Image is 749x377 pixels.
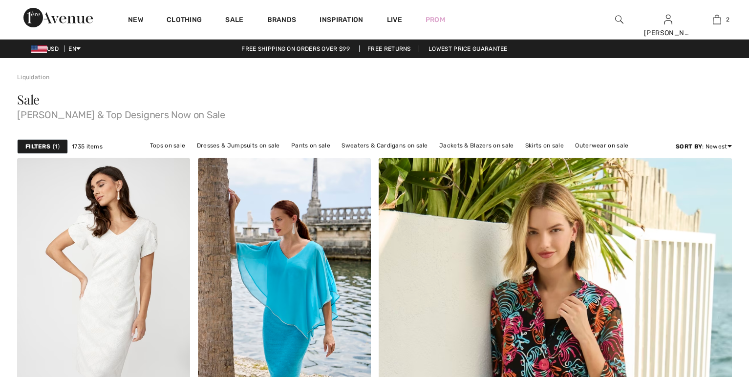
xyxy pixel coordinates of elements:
img: My Bag [713,14,721,25]
a: Sweaters & Cardigans on sale [337,139,432,152]
img: 1ère Avenue [23,8,93,27]
span: 1735 items [72,142,103,151]
strong: Filters [25,142,50,151]
a: Outerwear on sale [570,139,633,152]
a: New [128,16,143,26]
a: Dresses & Jumpsuits on sale [192,139,285,152]
a: Tops on sale [145,139,191,152]
a: 2 [693,14,741,25]
div: [PERSON_NAME] [644,28,692,38]
a: Skirts on sale [520,139,569,152]
a: Sale [225,16,243,26]
span: [PERSON_NAME] & Top Designers Now on Sale [17,106,732,120]
a: Lowest Price Guarantee [421,45,515,52]
img: search the website [615,14,623,25]
a: Brands [267,16,297,26]
a: Prom [426,15,445,25]
div: : Newest [676,142,732,151]
img: US Dollar [31,45,47,53]
span: EN [68,45,81,52]
a: Sign In [664,15,672,24]
span: USD [31,45,63,52]
span: Sale [17,91,40,108]
a: Free Returns [359,45,419,52]
a: Liquidation [17,74,49,81]
span: 1 [53,142,60,151]
strong: Sort By [676,143,702,150]
span: 2 [726,15,729,24]
a: Pants on sale [286,139,335,152]
img: My Info [664,14,672,25]
a: Live [387,15,402,25]
span: Inspiration [320,16,363,26]
a: Free shipping on orders over $99 [234,45,358,52]
a: Jackets & Blazers on sale [434,139,519,152]
a: Clothing [167,16,202,26]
